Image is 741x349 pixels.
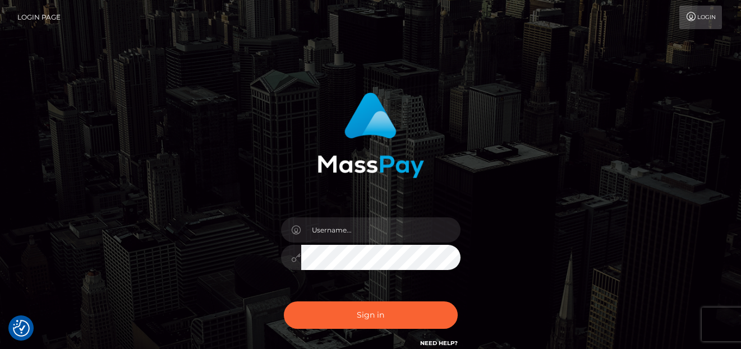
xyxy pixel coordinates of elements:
[317,92,424,178] img: MassPay Login
[13,320,30,337] img: Revisit consent button
[17,6,61,29] a: Login Page
[679,6,722,29] a: Login
[301,217,461,243] input: Username...
[13,320,30,337] button: Consent Preferences
[420,339,458,347] a: Need Help?
[284,301,458,329] button: Sign in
